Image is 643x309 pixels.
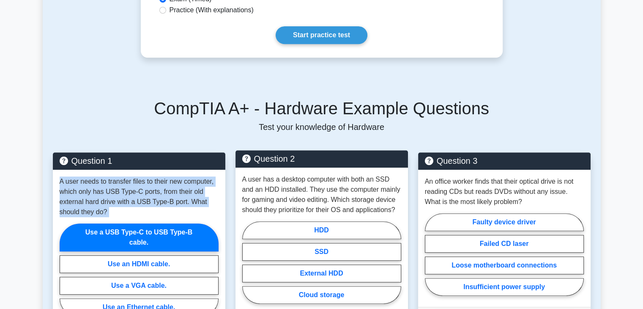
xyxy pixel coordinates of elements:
[170,5,254,15] label: Practice (With explanations)
[53,122,591,132] p: Test your knowledge of Hardware
[242,174,401,215] p: A user has a desktop computer with both an SSD and an HDD installed. They use the computer mainly...
[242,243,401,261] label: SSD
[425,235,584,253] label: Failed CD laser
[425,177,584,207] p: An office worker finds that their optical drive is not reading CDs but reads DVDs without any iss...
[242,286,401,304] label: Cloud storage
[242,154,401,164] h5: Question 2
[60,277,219,295] label: Use a VGA cable.
[425,278,584,296] label: Insufficient power supply
[60,223,219,251] label: Use a USB Type-C to USB Type-B cable.
[242,221,401,239] label: HDD
[425,213,584,231] label: Faulty device driver
[60,255,219,273] label: Use an HDMI cable.
[60,156,219,166] h5: Question 1
[242,265,401,282] label: External HDD
[60,177,219,217] p: A user needs to transfer files to their new computer, which only has USB Type-C ports, from their...
[276,26,367,44] a: Start practice test
[53,98,591,119] h5: CompTIA A+ - Hardware Example Questions
[425,156,584,166] h5: Question 3
[425,257,584,274] label: Loose motherboard connections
